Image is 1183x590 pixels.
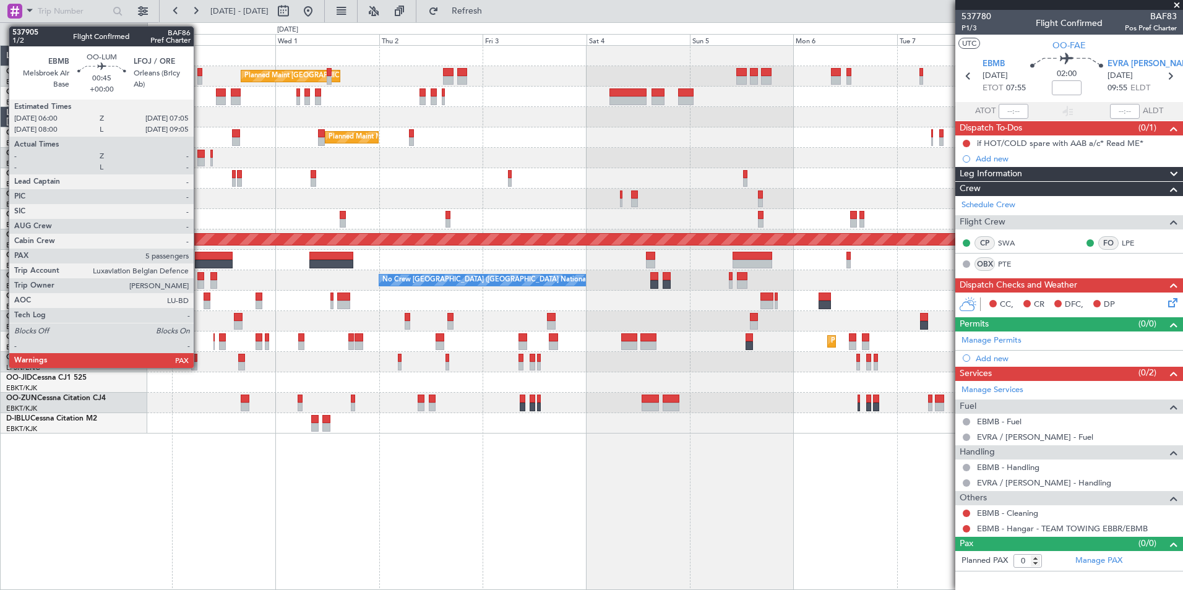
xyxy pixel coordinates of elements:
span: Leg Information [960,167,1022,181]
span: (0/0) [1138,537,1156,550]
span: ELDT [1130,82,1150,95]
div: Tue 7 [897,34,1000,45]
span: OO-VSF [6,150,35,157]
a: OO-VSFFalcon 8X [6,150,69,157]
a: OO-WLPGlobal 5500 [6,129,79,137]
span: 07:55 [1006,82,1026,95]
span: CR [1034,299,1044,311]
div: Flight Confirmed [1036,17,1103,30]
a: EBKT/KJK [6,404,37,413]
label: Planned PAX [961,555,1008,567]
a: EBMB - Cleaning [977,508,1038,518]
a: EBBR/BRU [6,241,40,250]
div: Planned Maint Kortrijk-[GEOGRAPHIC_DATA] [831,332,975,351]
a: OO-ELKFalcon 8X [6,190,68,198]
span: CC, [1000,299,1013,311]
span: All Aircraft [32,30,131,38]
a: OO-JIDCessna CJ1 525 [6,374,87,382]
a: OO-FAEFalcon 7X [6,88,69,96]
span: Refresh [441,7,493,15]
a: OO-NSGCessna Citation CJ4 [6,313,106,320]
span: ALDT [1143,105,1163,118]
a: OO-LUMFalcon 7X [6,68,71,75]
div: [DATE] [277,25,298,35]
a: EBBR/BRU [6,220,40,229]
div: Wed 1 [275,34,379,45]
button: All Aircraft [14,24,134,44]
a: EBBR/BRU [6,179,40,189]
button: Refresh [423,1,497,21]
span: ETOT [983,82,1003,95]
div: Fri 3 [483,34,586,45]
div: FO [1098,236,1119,250]
a: OO-HHOFalcon 8X [6,170,72,177]
a: OO-LUXCessna Citation CJ4 [6,354,104,361]
span: OO-ELK [6,190,34,198]
span: [DATE] - [DATE] [210,6,269,17]
div: Sat 4 [587,34,690,45]
span: 537780 [961,10,991,23]
a: EBBR/BRU [6,77,40,87]
a: Schedule Crew [961,199,1015,212]
input: --:-- [999,104,1028,119]
span: Handling [960,445,995,460]
span: 09:55 [1108,82,1127,95]
span: Pos Pref Charter [1125,23,1177,33]
a: SWA [998,237,1026,249]
div: Sun 5 [690,34,793,45]
div: OBX [974,257,995,271]
span: OO-FSX [6,252,35,259]
a: Manage Services [961,384,1023,396]
span: ATOT [975,105,996,118]
a: OO-FSXFalcon 7X [6,252,69,259]
span: OO-AIE [6,211,33,218]
div: Add new [976,353,1177,364]
a: OO-AIEFalcon 7X [6,211,67,218]
a: OO-GPEFalcon 900EX EASy II [6,272,109,280]
a: EVRA / [PERSON_NAME] - Fuel [977,432,1093,442]
div: [DATE] [150,25,171,35]
span: Fuel [960,400,976,414]
span: OO-ROK [6,293,37,300]
div: CP [974,236,995,250]
a: EBKT/KJK [6,322,37,331]
a: EBKT/KJK [6,424,37,434]
span: OO-HHO [6,170,38,177]
a: EBKT/KJK [6,302,37,311]
a: OO-LAHFalcon 7X [6,231,70,239]
span: D-IBLU [6,415,30,422]
a: LPE [1122,237,1150,249]
span: [DATE] [983,70,1008,82]
div: Planned Maint [GEOGRAPHIC_DATA] ([GEOGRAPHIC_DATA] National) [244,67,468,85]
div: Thu 2 [379,34,483,45]
span: (0/2) [1138,366,1156,379]
a: EBMB - Fuel [977,416,1022,427]
span: EBMB [983,58,1005,71]
span: OO-LUM [6,68,37,75]
div: No Crew [GEOGRAPHIC_DATA] ([GEOGRAPHIC_DATA] National) [382,271,590,289]
a: EBKT/KJK [6,343,37,352]
div: Planned Maint Milan (Linate) [329,128,418,147]
span: Crew [960,182,981,196]
div: if HOT/COLD spare with AAB a/c* Read ME* [977,138,1143,148]
span: 02:00 [1057,68,1077,80]
a: EBKT/KJK [6,383,37,393]
span: Others [960,491,987,505]
span: Permits [960,317,989,331]
a: OO-ZUNCessna Citation CJ4 [6,395,106,402]
div: Tue 30 [172,34,275,45]
span: DP [1104,299,1115,311]
span: OO-LXA [6,333,35,341]
span: OO-FAE [6,88,35,96]
span: (0/0) [1138,317,1156,330]
span: P1/3 [961,23,991,33]
span: [DATE] [1108,70,1133,82]
span: OO-JID [6,374,32,382]
a: LFSN/ENC [6,363,40,372]
a: EBKT/KJK [6,261,37,270]
span: OO-WLP [6,129,37,137]
a: D-IBLUCessna Citation M2 [6,415,97,422]
a: OO-LXACessna Citation CJ4 [6,333,104,341]
span: Flight Crew [960,215,1005,229]
div: Mon 6 [793,34,897,45]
